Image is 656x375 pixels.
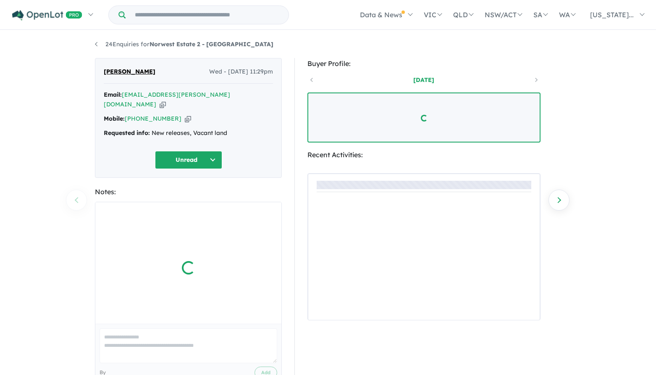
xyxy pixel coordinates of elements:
[104,91,122,98] strong: Email:
[590,11,634,19] span: [US_STATE]...
[104,67,155,77] span: [PERSON_NAME]
[185,114,191,123] button: Copy
[104,129,150,137] strong: Requested info:
[104,128,273,138] div: New releases, Vacant land
[95,40,273,48] a: 24Enquiries forNorwest Estate 2 - [GEOGRAPHIC_DATA]
[95,40,561,50] nav: breadcrumb
[125,115,181,122] a: [PHONE_NUMBER]
[388,76,459,84] a: [DATE]
[160,100,166,109] button: Copy
[104,91,230,108] a: [EMAIL_ADDRESS][PERSON_NAME][DOMAIN_NAME]
[155,151,222,169] button: Unread
[150,40,273,48] strong: Norwest Estate 2 - [GEOGRAPHIC_DATA]
[307,149,541,161] div: Recent Activities:
[12,10,82,21] img: Openlot PRO Logo White
[95,186,282,198] div: Notes:
[307,58,541,69] div: Buyer Profile:
[104,115,125,122] strong: Mobile:
[209,67,273,77] span: Wed - [DATE] 11:29pm
[127,6,287,24] input: Try estate name, suburb, builder or developer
